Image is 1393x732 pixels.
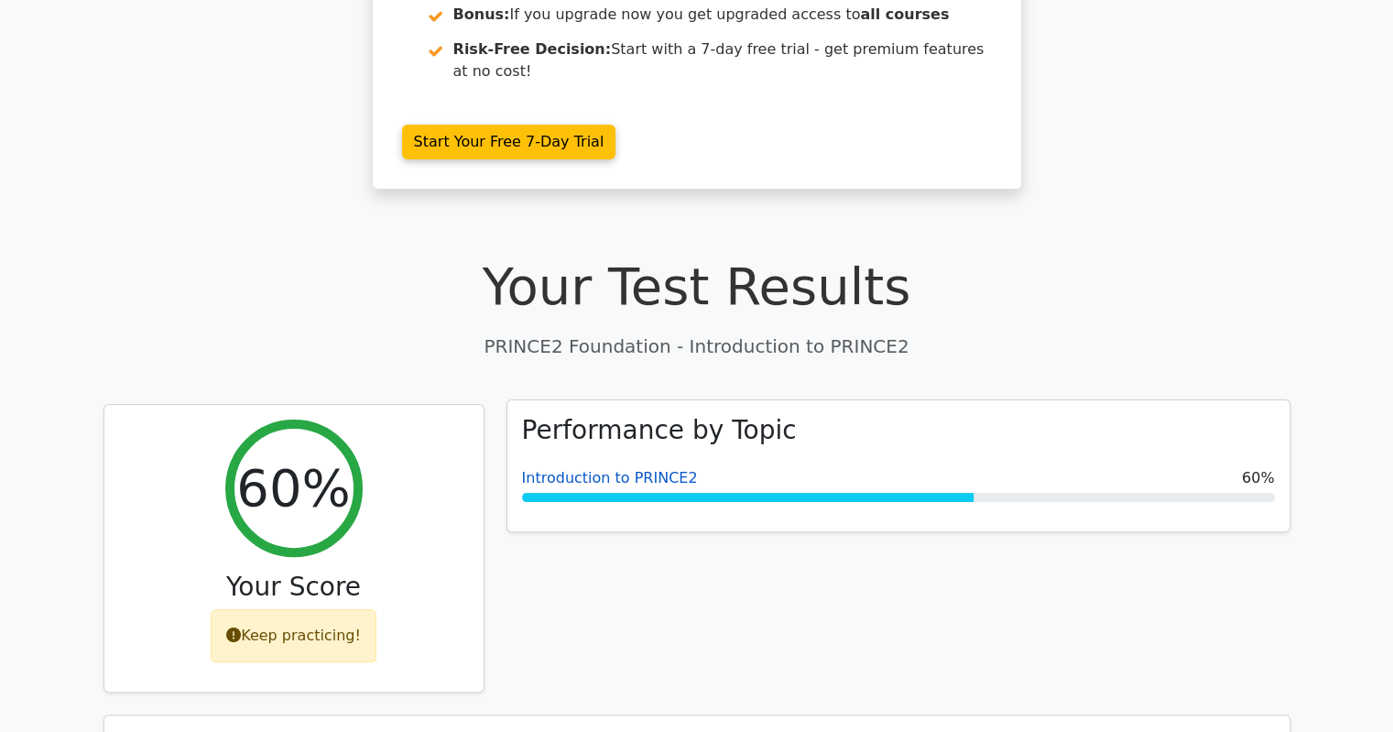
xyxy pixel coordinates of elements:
[236,457,350,519] h2: 60%
[402,125,616,159] a: Start Your Free 7-Day Trial
[119,572,469,603] h3: Your Score
[522,469,698,486] a: Introduction to PRINCE2
[1242,467,1275,489] span: 60%
[211,609,376,662] div: Keep practicing!
[522,415,797,446] h3: Performance by Topic
[103,256,1290,317] h1: Your Test Results
[103,333,1290,360] p: PRINCE2 Foundation - Introduction to PRINCE2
